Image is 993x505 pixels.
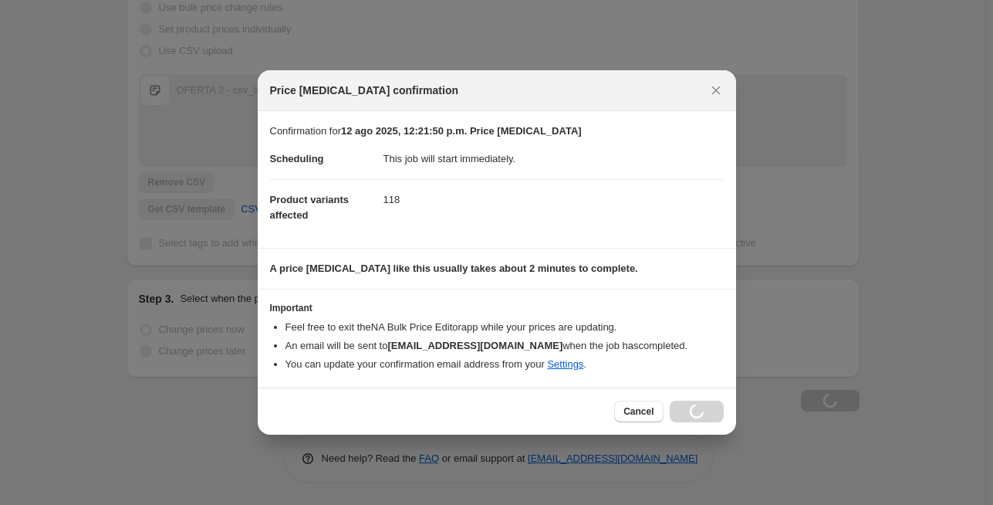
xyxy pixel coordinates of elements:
p: Confirmation for [270,124,724,139]
b: A price [MEDICAL_DATA] like this usually takes about 2 minutes to complete. [270,263,638,274]
b: 12 ago 2025, 12:21:50 p.m. Price [MEDICAL_DATA] [341,125,582,137]
li: Feel free to exit the NA Bulk Price Editor app while your prices are updating. [285,320,724,335]
span: Cancel [623,405,654,418]
span: Price [MEDICAL_DATA] confirmation [270,83,459,98]
li: An email will be sent to when the job has completed . [285,338,724,354]
li: You can update your confirmation email address from your . [285,357,724,372]
button: Cancel [614,401,663,422]
dd: 118 [383,179,724,220]
span: Product variants affected [270,194,350,221]
button: Close [705,80,727,101]
b: [EMAIL_ADDRESS][DOMAIN_NAME] [387,340,562,351]
h3: Important [270,302,724,314]
span: Scheduling [270,153,324,164]
a: Settings [547,358,583,370]
dd: This job will start immediately. [383,139,724,179]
